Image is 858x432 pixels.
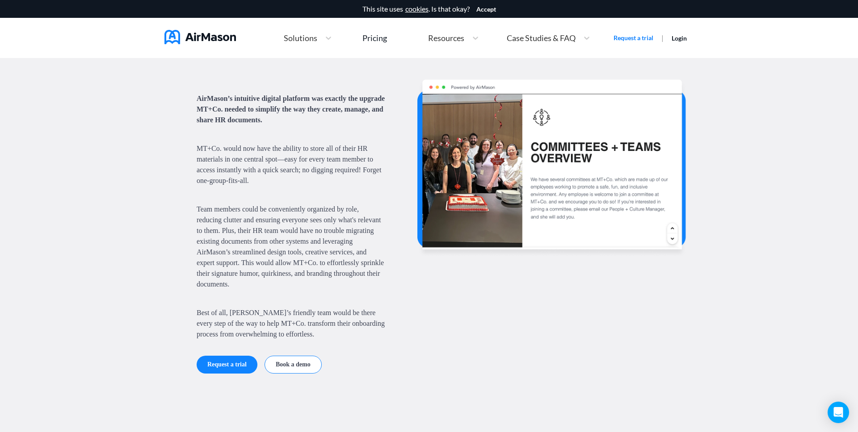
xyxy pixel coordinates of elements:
[476,6,496,13] button: Accept cookies
[405,5,429,13] a: cookies
[197,143,385,186] span: MT+Co. would now have the ability to store all of their HR materials in one central spot—easy for...
[661,33,664,42] span: |
[362,34,387,42] div: Pricing
[197,356,257,374] button: Request a trial
[672,34,687,42] a: Login
[428,34,464,42] span: Resources
[284,34,317,42] span: Solutions
[507,34,576,42] span: Case Studies & FAQ
[362,30,387,46] a: Pricing
[265,356,322,374] button: Book a demo
[614,33,653,42] a: Request a trial
[828,402,849,423] div: Open Intercom Messenger
[197,93,385,125] b: AirMason’s intuitive digital platform was exactly the upgrade MT+Co. needed to simplify the way t...
[417,79,686,258] img: bg3
[164,30,236,44] img: AirMason Logo
[197,307,385,340] span: Best of all, [PERSON_NAME]’s friendly team would be there every step of the way to help MT+Co. tr...
[197,204,385,290] span: Team members could be conveniently organized by role, reducing clutter and ensuring everyone sees...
